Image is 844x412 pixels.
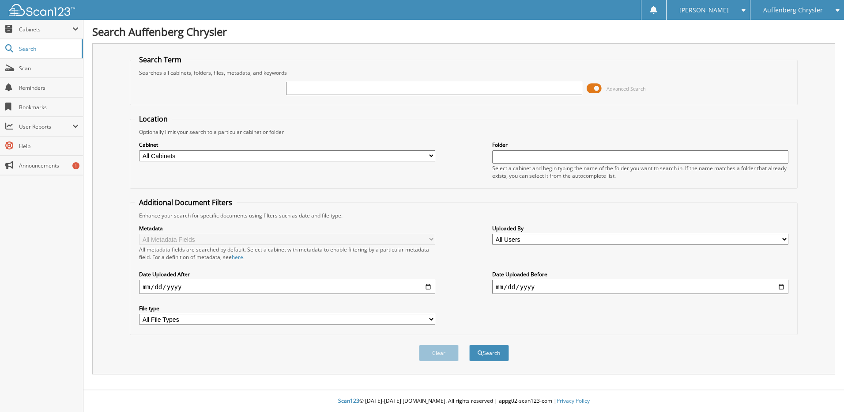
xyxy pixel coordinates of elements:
input: start [139,280,435,294]
legend: Additional Document Filters [135,198,237,207]
legend: Location [135,114,172,124]
div: Enhance your search for specific documents using filters such as date and file type. [135,212,793,219]
span: Help [19,142,79,150]
label: Folder [492,141,788,149]
label: Metadata [139,225,435,232]
input: end [492,280,788,294]
label: Date Uploaded After [139,271,435,278]
a: here [232,253,243,261]
div: Searches all cabinets, folders, files, metadata, and keywords [135,69,793,76]
h1: Search Auffenberg Chrysler [92,24,835,39]
span: User Reports [19,123,72,130]
div: Optionally limit your search to a particular cabinet or folder [135,128,793,136]
div: Select a cabinet and begin typing the name of the folder you want to search in. If the name match... [492,164,788,179]
span: Auffenberg Chrysler [763,8,823,13]
div: All metadata fields are searched by default. Select a cabinet with metadata to enable filtering b... [139,246,435,261]
button: Search [469,345,509,361]
span: Scan123 [338,397,359,404]
span: Cabinets [19,26,72,33]
span: Bookmarks [19,103,79,111]
span: Search [19,45,77,53]
span: Advanced Search [607,85,646,92]
label: Date Uploaded Before [492,271,788,278]
label: Cabinet [139,141,435,149]
label: Uploaded By [492,225,788,232]
span: [PERSON_NAME] [679,8,729,13]
span: Reminders [19,84,79,92]
span: Scan [19,65,79,72]
span: Announcements [19,162,79,169]
legend: Search Term [135,55,186,65]
button: Clear [419,345,459,361]
div: 1 [72,162,79,169]
a: Privacy Policy [557,397,590,404]
div: © [DATE]-[DATE] [DOMAIN_NAME]. All rights reserved | appg02-scan123-com | [83,390,844,412]
label: File type [139,305,435,312]
img: scan123-logo-white.svg [9,4,75,16]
